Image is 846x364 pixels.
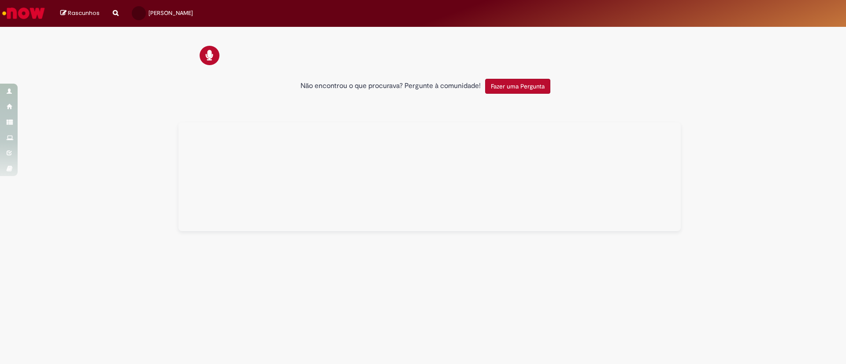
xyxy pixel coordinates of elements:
[178,122,681,231] div: Tudo
[301,82,481,90] h2: Não encontrou o que procurava? Pergunte à comunidade!
[485,79,550,94] button: Fazer uma Pergunta
[68,9,100,17] span: Rascunhos
[60,9,100,18] a: Rascunhos
[148,9,193,17] span: [PERSON_NAME]
[1,4,46,22] img: ServiceNow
